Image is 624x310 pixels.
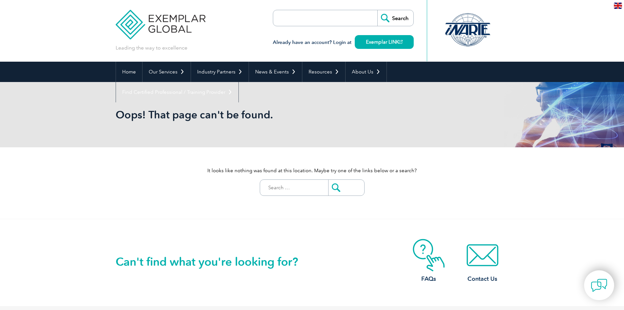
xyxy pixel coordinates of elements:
img: contact-faq.webp [403,239,455,272]
h3: Already have an account? Login at [273,38,414,47]
p: Leading the way to excellence [116,44,187,52]
a: Our Services [142,62,191,82]
a: Home [116,62,142,82]
img: contact-email.webp [456,239,509,272]
a: About Us [346,62,387,82]
img: en [614,3,622,9]
h3: Contact Us [456,275,509,283]
a: Exemplar LINK [355,35,414,49]
a: Contact Us [456,239,509,283]
img: open_square.png [399,40,403,44]
h3: FAQs [403,275,455,283]
img: contact-chat.png [591,277,607,294]
p: It looks like nothing was found at this location. Maybe try one of the links below or a search? [116,167,509,174]
a: Find Certified Professional / Training Provider [116,82,238,102]
h1: Oops! That page can't be found. [116,108,367,121]
input: Search [377,10,413,26]
a: Resources [302,62,345,82]
a: News & Events [249,62,302,82]
a: FAQs [403,239,455,283]
a: Industry Partners [191,62,249,82]
input: Submit [328,180,364,196]
h2: Can't find what you're looking for? [116,257,312,267]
